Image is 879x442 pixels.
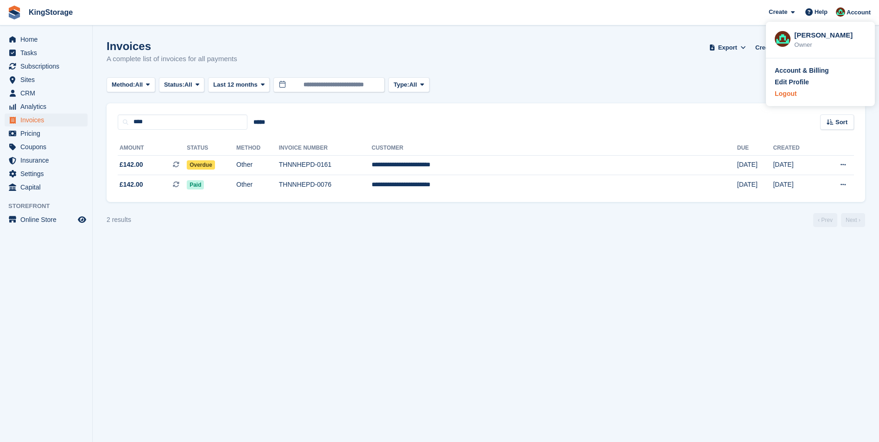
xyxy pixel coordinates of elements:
[775,31,790,47] img: John King
[279,175,372,195] td: THNNHEPD-0076
[20,181,76,194] span: Capital
[5,114,88,126] a: menu
[213,80,257,89] span: Last 12 months
[120,160,143,170] span: £142.00
[20,100,76,113] span: Analytics
[5,46,88,59] a: menu
[773,141,820,156] th: Created
[752,40,795,55] a: Credit Notes
[775,89,866,99] a: Logout
[20,73,76,86] span: Sites
[112,80,135,89] span: Method:
[20,140,76,153] span: Coupons
[5,60,88,73] a: menu
[184,80,192,89] span: All
[5,181,88,194] a: menu
[794,30,866,38] div: [PERSON_NAME]
[20,127,76,140] span: Pricing
[718,43,737,52] span: Export
[409,80,417,89] span: All
[836,7,845,17] img: John King
[20,213,76,226] span: Online Store
[20,114,76,126] span: Invoices
[120,180,143,189] span: £142.00
[775,66,866,76] a: Account & Billing
[20,60,76,73] span: Subscriptions
[775,66,829,76] div: Account & Billing
[841,213,865,227] a: Next
[393,80,409,89] span: Type:
[737,141,773,156] th: Due
[25,5,76,20] a: KingStorage
[208,77,270,93] button: Last 12 months
[164,80,184,89] span: Status:
[236,155,279,175] td: Other
[187,180,204,189] span: Paid
[118,141,187,156] th: Amount
[737,155,773,175] td: [DATE]
[811,213,867,227] nav: Page
[847,8,871,17] span: Account
[372,141,737,156] th: Customer
[388,77,429,93] button: Type: All
[5,127,88,140] a: menu
[20,46,76,59] span: Tasks
[5,213,88,226] a: menu
[20,87,76,100] span: CRM
[775,77,866,87] a: Edit Profile
[8,202,92,211] span: Storefront
[236,175,279,195] td: Other
[794,40,866,50] div: Owner
[775,89,797,99] div: Logout
[76,214,88,225] a: Preview store
[707,40,748,55] button: Export
[835,118,847,127] span: Sort
[5,167,88,180] a: menu
[107,215,131,225] div: 2 results
[5,87,88,100] a: menu
[5,154,88,167] a: menu
[769,7,787,17] span: Create
[773,175,820,195] td: [DATE]
[236,141,279,156] th: Method
[5,33,88,46] a: menu
[187,160,215,170] span: Overdue
[5,73,88,86] a: menu
[20,154,76,167] span: Insurance
[279,155,372,175] td: THNNHEPD-0161
[107,54,237,64] p: A complete list of invoices for all payments
[773,155,820,175] td: [DATE]
[775,77,809,87] div: Edit Profile
[107,77,155,93] button: Method: All
[815,7,828,17] span: Help
[187,141,236,156] th: Status
[107,40,237,52] h1: Invoices
[5,100,88,113] a: menu
[5,140,88,153] a: menu
[135,80,143,89] span: All
[279,141,372,156] th: Invoice Number
[7,6,21,19] img: stora-icon-8386f47178a22dfd0bd8f6a31ec36ba5ce8667c1dd55bd0f319d3a0aa187defe.svg
[813,213,837,227] a: Previous
[159,77,204,93] button: Status: All
[737,175,773,195] td: [DATE]
[20,33,76,46] span: Home
[20,167,76,180] span: Settings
